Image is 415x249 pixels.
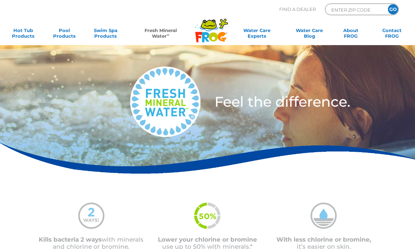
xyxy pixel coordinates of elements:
[158,236,257,243] span: Lower your chlorine or bromine
[376,27,408,42] a: ContactFROG
[230,27,284,42] a: Water CareExperts
[388,4,398,14] input: GO
[78,203,104,229] img: mineral-water-2-ways
[7,27,39,42] a: Hot TubProducts
[48,27,80,42] a: PoolProducts
[90,27,122,42] a: Swim SpaProducts
[311,203,337,229] img: mineral-water-less-chlorine
[335,27,367,42] a: AboutFROG
[131,27,191,42] a: Fresh MineralWater∞
[331,6,378,14] input: Zip Code Form
[279,4,316,15] p: Find A Dealer
[293,27,325,42] a: Water CareBlog
[167,33,169,37] sup: ∞
[276,236,371,243] span: With less chlorine or bromine,
[215,95,381,109] h3: Feel the difference.
[39,236,102,243] span: Kills bacteria 2 ways
[130,67,200,137] img: fresh-mineral-water-logo-medium
[194,203,221,229] img: fmw-50percent-icon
